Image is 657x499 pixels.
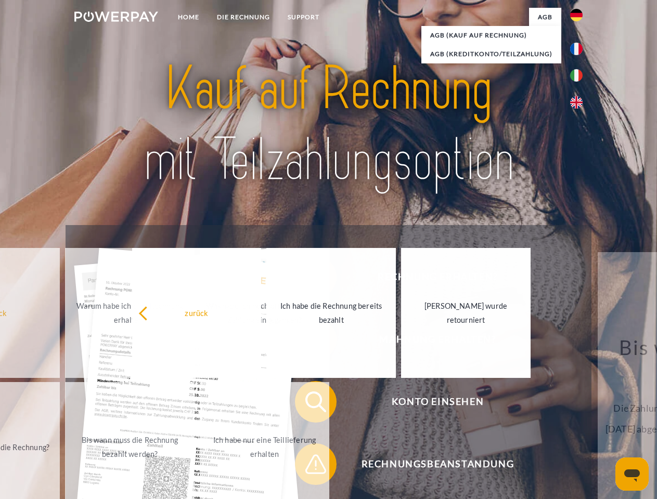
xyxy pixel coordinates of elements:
[295,443,565,485] button: Rechnungsbeanstandung
[570,43,583,55] img: fr
[570,96,583,109] img: en
[99,50,558,199] img: title-powerpay_de.svg
[208,8,279,27] a: DIE RECHNUNG
[138,306,255,320] div: zurück
[295,381,565,423] button: Konto einsehen
[407,299,524,327] div: [PERSON_NAME] wurde retourniert
[273,299,390,327] div: Ich habe die Rechnung bereits bezahlt
[421,45,561,63] a: AGB (Kreditkonto/Teilzahlung)
[570,9,583,21] img: de
[169,8,208,27] a: Home
[310,443,565,485] span: Rechnungsbeanstandung
[570,69,583,82] img: it
[421,26,561,45] a: AGB (Kauf auf Rechnung)
[206,433,323,461] div: Ich habe nur eine Teillieferung erhalten
[310,381,565,423] span: Konto einsehen
[74,11,158,22] img: logo-powerpay-white.svg
[279,8,328,27] a: SUPPORT
[71,433,188,461] div: Bis wann muss die Rechnung bezahlt werden?
[71,299,188,327] div: Warum habe ich eine Rechnung erhalten?
[529,8,561,27] a: agb
[615,457,649,491] iframe: Schaltfläche zum Öffnen des Messaging-Fensters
